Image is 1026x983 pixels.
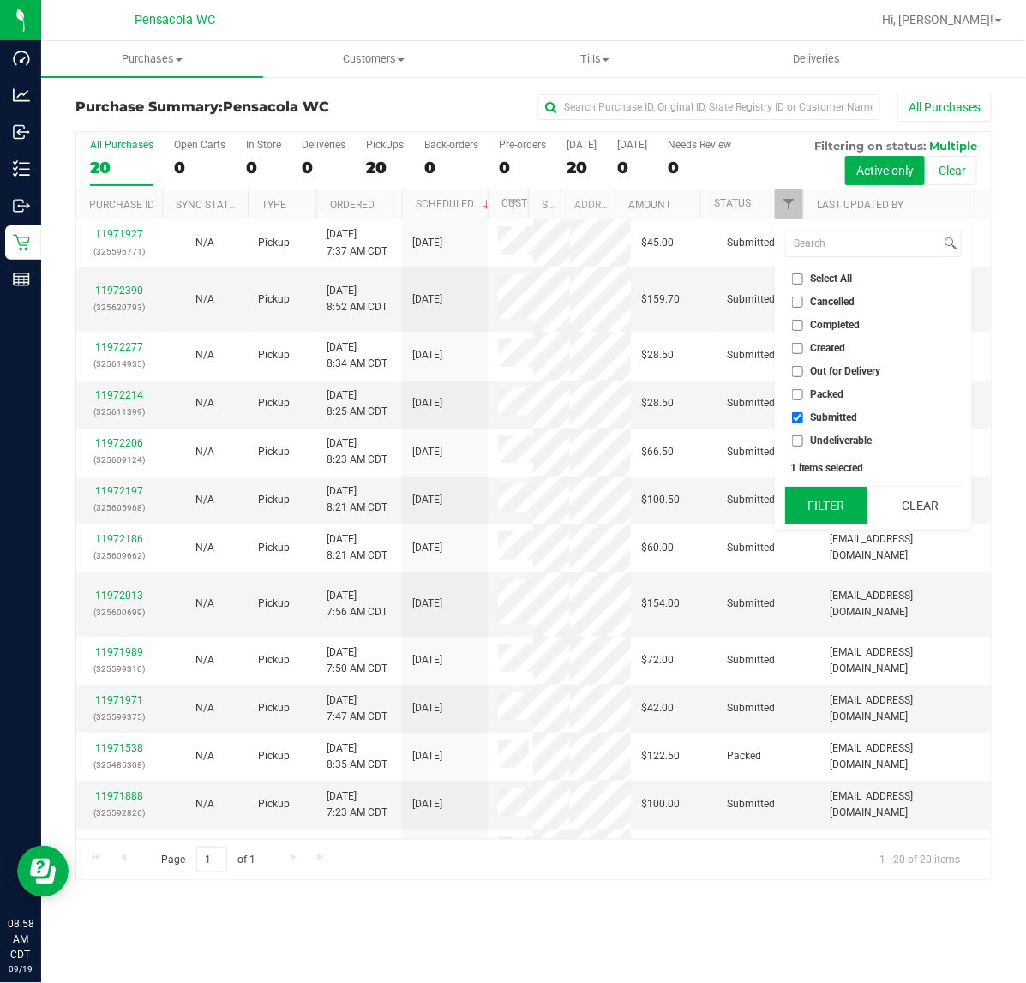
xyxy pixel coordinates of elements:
a: Last Updated By [817,199,903,211]
span: Not Applicable [195,293,214,305]
span: Multiple [929,139,977,153]
div: Deliveries [302,139,345,151]
span: $100.50 [641,492,680,508]
span: Customers [264,51,484,67]
span: [DATE] [412,291,442,308]
a: Tills [484,41,706,77]
span: Pickup [258,748,290,764]
div: 0 [668,158,731,177]
span: Submitted [727,235,775,251]
button: N/A [195,748,214,764]
span: [DATE] [412,492,442,508]
span: [EMAIL_ADDRESS][DOMAIN_NAME] [830,740,981,773]
div: 20 [567,158,597,177]
span: Pickup [258,700,290,716]
a: Filter [500,189,528,219]
a: 11972390 [95,285,143,297]
span: [DATE] 7:20 AM CDT [327,836,387,869]
span: Packed [811,389,844,399]
span: $28.50 [641,347,674,363]
span: [DATE] 7:37 AM CDT [327,226,387,259]
a: Deliveries [706,41,928,77]
span: Pensacola WC [135,13,215,27]
span: [DATE] [412,652,442,668]
span: [DATE] 7:23 AM CDT [327,788,387,821]
a: 11972186 [95,533,143,545]
span: $100.00 [641,796,680,812]
input: Out for Delivery [792,366,803,377]
div: 20 [366,158,404,177]
a: 11972277 [95,341,143,353]
div: 0 [302,158,345,177]
button: Active only [845,156,925,185]
button: N/A [195,700,214,716]
p: (325485308) [87,757,152,773]
span: [DATE] 8:21 AM CDT [327,531,387,564]
span: $159.70 [641,291,680,308]
a: 11972197 [95,485,143,497]
div: 0 [424,158,478,177]
span: Submitted [727,652,775,668]
span: Cancelled [811,297,855,307]
div: PickUps [366,139,404,151]
div: Open Carts [174,139,225,151]
input: Created [792,343,803,354]
inline-svg: Inbound [13,123,30,141]
span: [DATE] 8:52 AM CDT [327,283,387,315]
div: Needs Review [668,139,731,151]
p: 09/19 [8,962,33,975]
button: N/A [195,395,214,411]
a: Ordered [330,199,375,211]
div: 0 [246,158,281,177]
button: N/A [195,347,214,363]
span: [DATE] [412,347,442,363]
span: Pickup [258,796,290,812]
a: 11972214 [95,389,143,401]
inline-svg: Analytics [13,87,30,104]
span: [DATE] [412,596,442,612]
button: N/A [195,235,214,251]
span: $122.50 [641,748,680,764]
button: Clear [927,156,977,185]
span: Submitted [727,492,775,508]
span: Submitted [811,412,858,423]
span: Submitted [727,347,775,363]
span: [DATE] [412,700,442,716]
div: [DATE] [567,139,597,151]
div: Pre-orders [499,139,546,151]
span: Deliveries [770,51,863,67]
span: Pickup [258,540,290,556]
button: N/A [195,652,214,668]
span: Undeliverable [811,435,873,446]
p: (325611399) [87,404,152,420]
span: [EMAIL_ADDRESS][DOMAIN_NAME] [830,644,981,677]
span: Completed [811,320,861,330]
span: Pickup [258,347,290,363]
a: Filter [775,189,803,219]
a: Amount [628,199,671,211]
inline-svg: Reports [13,271,30,288]
span: Pickup [258,235,290,251]
button: All Purchases [897,93,992,122]
a: Scheduled [416,198,494,210]
a: Customers [263,41,485,77]
span: [DATE] 7:56 AM CDT [327,588,387,620]
div: All Purchases [90,139,153,151]
span: Pickup [258,395,290,411]
a: Type [261,199,286,211]
span: Not Applicable [195,654,214,666]
p: (325600699) [87,604,152,620]
p: (325592826) [87,805,152,821]
span: Hi, [PERSON_NAME]! [882,13,993,27]
span: [DATE] [412,748,442,764]
div: Back-orders [424,139,478,151]
a: 11971971 [95,694,143,706]
h3: Purchase Summary: [75,99,381,115]
span: Submitted [727,796,775,812]
span: [DATE] 8:25 AM CDT [327,387,387,420]
span: Pickup [258,652,290,668]
span: [EMAIL_ADDRESS][DOMAIN_NAME] [830,692,981,725]
input: 1 [196,847,227,873]
span: Pickup [258,444,290,460]
span: [DATE] 7:50 AM CDT [327,644,387,677]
